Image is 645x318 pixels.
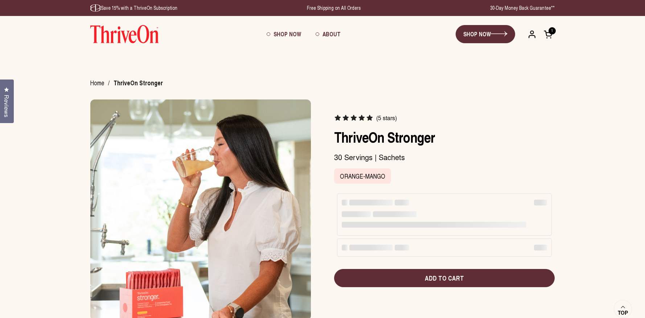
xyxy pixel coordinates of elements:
span: Home [90,78,104,88]
p: Free Shipping on All Orders [307,4,361,12]
h1: ThriveOn Stronger [334,128,555,146]
span: About [322,30,341,38]
p: 30-Day Money Back Guarantee** [490,4,555,12]
nav: breadcrumbs [90,79,172,87]
p: Save 15% with a ThriveOn Subscription [90,4,177,12]
p: 30 Servings | Sachets [334,152,555,162]
span: ThriveOn Stronger [114,79,163,87]
a: Shop Now [259,24,308,44]
span: Shop Now [274,30,301,38]
span: Add to cart [340,273,549,283]
label: Orange-Mango [334,168,391,184]
a: About [308,24,348,44]
span: / [108,79,110,87]
span: Top [618,310,628,316]
a: Home [90,78,104,87]
span: Reviews [2,95,11,117]
button: Add to cart [334,269,555,287]
span: (5 stars) [376,114,397,122]
a: SHOP NOW [456,25,515,43]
